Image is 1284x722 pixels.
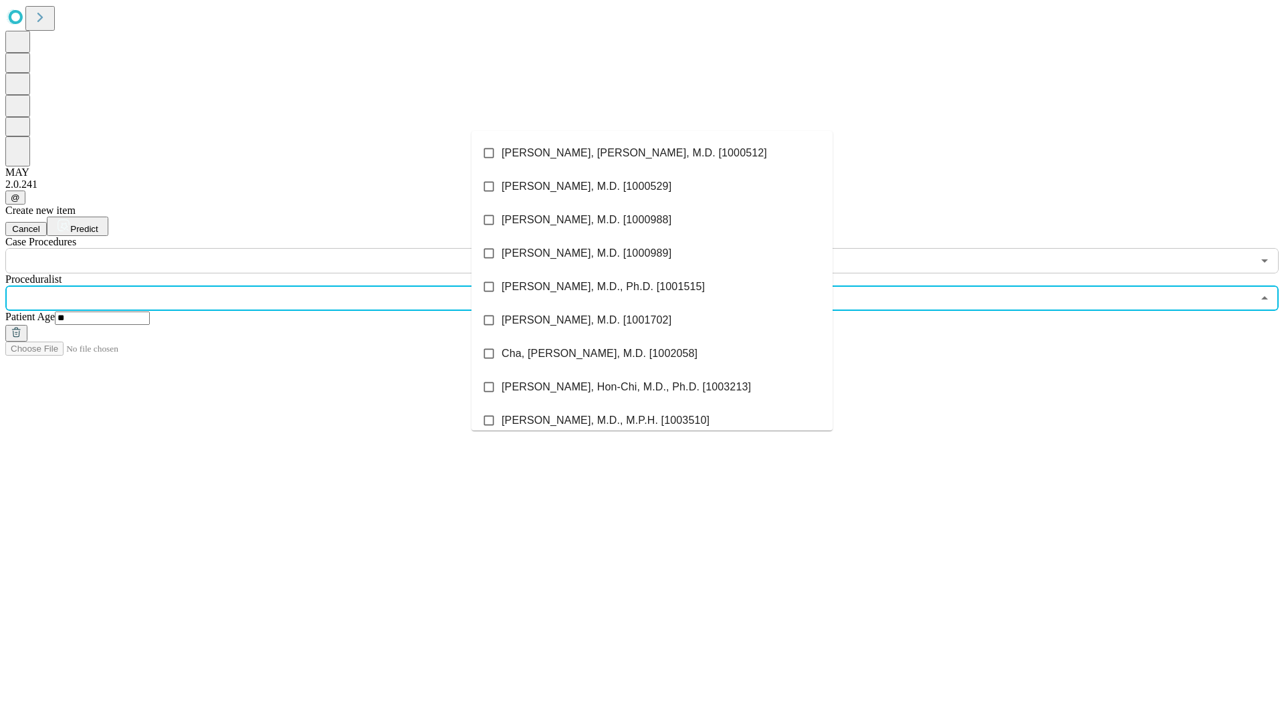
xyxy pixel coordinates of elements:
[502,279,705,295] span: [PERSON_NAME], M.D., Ph.D. [1001515]
[502,145,767,161] span: [PERSON_NAME], [PERSON_NAME], M.D. [1000512]
[502,379,751,395] span: [PERSON_NAME], Hon-Chi, M.D., Ph.D. [1003213]
[70,224,98,234] span: Predict
[502,212,671,228] span: [PERSON_NAME], M.D. [1000988]
[47,217,108,236] button: Predict
[502,346,698,362] span: Cha, [PERSON_NAME], M.D. [1002058]
[5,191,25,205] button: @
[5,273,62,285] span: Proceduralist
[5,311,55,322] span: Patient Age
[12,224,40,234] span: Cancel
[5,205,76,216] span: Create new item
[5,178,1279,191] div: 2.0.241
[1255,289,1274,308] button: Close
[1255,251,1274,270] button: Open
[502,178,671,195] span: [PERSON_NAME], M.D. [1000529]
[502,412,710,429] span: [PERSON_NAME], M.D., M.P.H. [1003510]
[5,236,76,247] span: Scheduled Procedure
[5,222,47,236] button: Cancel
[502,312,671,328] span: [PERSON_NAME], M.D. [1001702]
[5,166,1279,178] div: MAY
[11,193,20,203] span: @
[502,245,671,261] span: [PERSON_NAME], M.D. [1000989]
